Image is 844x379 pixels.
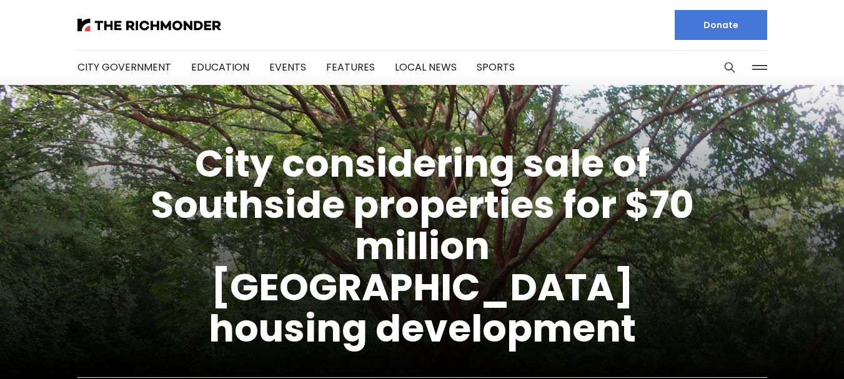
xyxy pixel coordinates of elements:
a: Local News [395,60,457,74]
button: Search this site [720,58,739,77]
a: City Government [77,60,171,74]
img: The Richmonder [77,19,221,31]
a: Education [191,60,249,74]
a: City considering sale of Southside properties for $70 million [GEOGRAPHIC_DATA] housing development [151,137,694,355]
a: Donate [675,10,767,40]
a: Events [269,60,306,74]
a: Features [326,60,375,74]
a: Sports [477,60,515,74]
